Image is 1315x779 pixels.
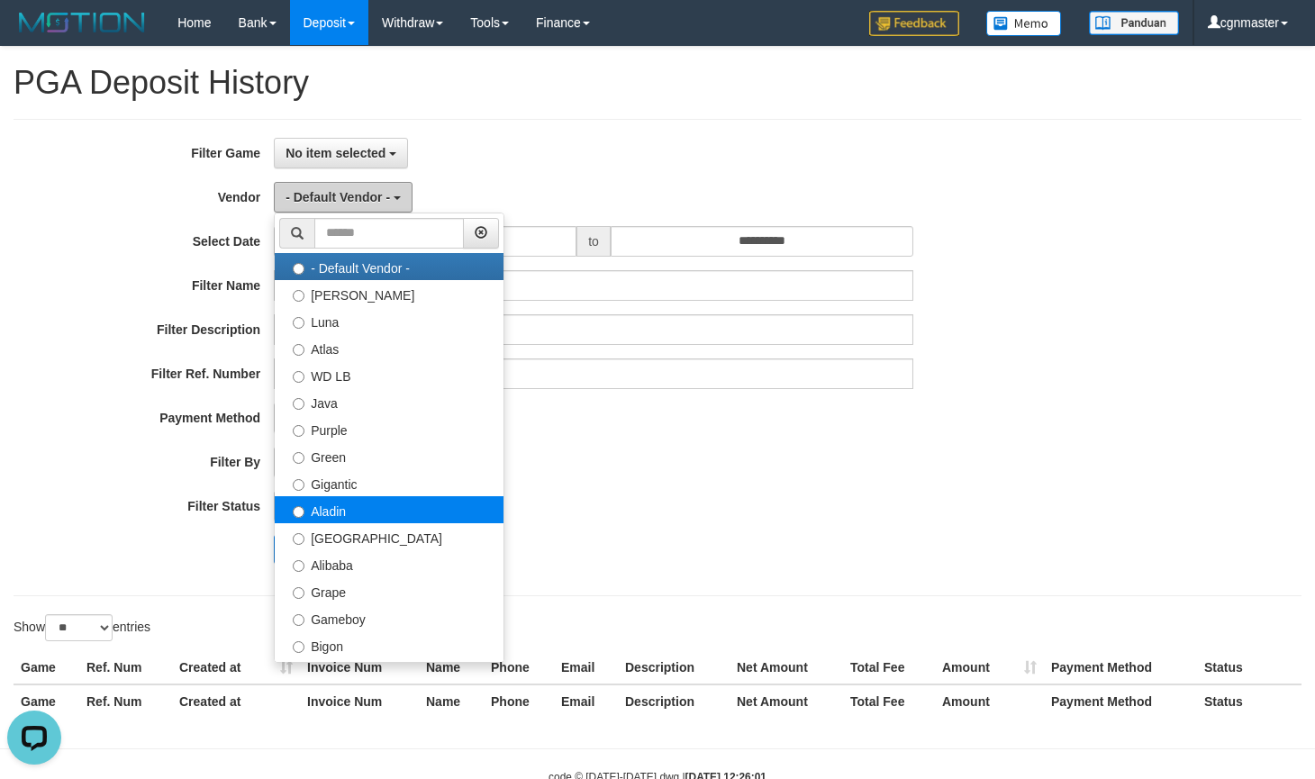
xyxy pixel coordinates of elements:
[172,684,300,718] th: Created at
[14,9,150,36] img: MOTION_logo.png
[293,290,304,302] input: [PERSON_NAME]
[935,684,1044,718] th: Amount
[14,651,79,684] th: Game
[293,344,304,356] input: Atlas
[79,651,172,684] th: Ref. Num
[293,533,304,545] input: [GEOGRAPHIC_DATA]
[293,452,304,464] input: Green
[1044,684,1197,718] th: Payment Method
[275,604,503,631] label: Gameboy
[275,496,503,523] label: Aladin
[286,190,390,204] span: - Default Vendor -
[293,425,304,437] input: Purple
[618,651,730,684] th: Description
[419,684,484,718] th: Name
[275,280,503,307] label: [PERSON_NAME]
[986,11,1062,36] img: Button%20Memo.svg
[275,550,503,577] label: Alibaba
[293,614,304,626] input: Gameboy
[843,684,935,718] th: Total Fee
[14,65,1301,101] h1: PGA Deposit History
[45,614,113,641] select: Showentries
[293,479,304,491] input: Gigantic
[275,253,503,280] label: - Default Vendor -
[293,263,304,275] input: - Default Vendor -
[79,684,172,718] th: Ref. Num
[275,334,503,361] label: Atlas
[275,658,503,685] label: Allstar
[293,641,304,653] input: Bigon
[7,7,61,61] button: Open LiveChat chat widget
[618,684,730,718] th: Description
[484,684,554,718] th: Phone
[275,577,503,604] label: Grape
[843,651,935,684] th: Total Fee
[275,388,503,415] label: Java
[14,614,150,641] label: Show entries
[293,506,304,518] input: Aladin
[286,146,385,160] span: No item selected
[275,442,503,469] label: Green
[869,11,959,36] img: Feedback.jpg
[1044,651,1197,684] th: Payment Method
[275,631,503,658] label: Bigon
[275,523,503,550] label: [GEOGRAPHIC_DATA]
[172,651,300,684] th: Created at
[275,415,503,442] label: Purple
[554,684,618,718] th: Email
[293,317,304,329] input: Luna
[1197,684,1301,718] th: Status
[274,182,413,213] button: - Default Vendor -
[293,398,304,410] input: Java
[576,226,611,257] span: to
[275,307,503,334] label: Luna
[1089,11,1179,35] img: panduan.png
[554,651,618,684] th: Email
[730,651,843,684] th: Net Amount
[935,651,1044,684] th: Amount
[275,469,503,496] label: Gigantic
[300,684,419,718] th: Invoice Num
[419,651,484,684] th: Name
[293,587,304,599] input: Grape
[293,560,304,572] input: Alibaba
[730,684,843,718] th: Net Amount
[275,361,503,388] label: WD LB
[300,651,419,684] th: Invoice Num
[14,684,79,718] th: Game
[484,651,554,684] th: Phone
[274,138,408,168] button: No item selected
[1197,651,1301,684] th: Status
[293,371,304,383] input: WD LB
